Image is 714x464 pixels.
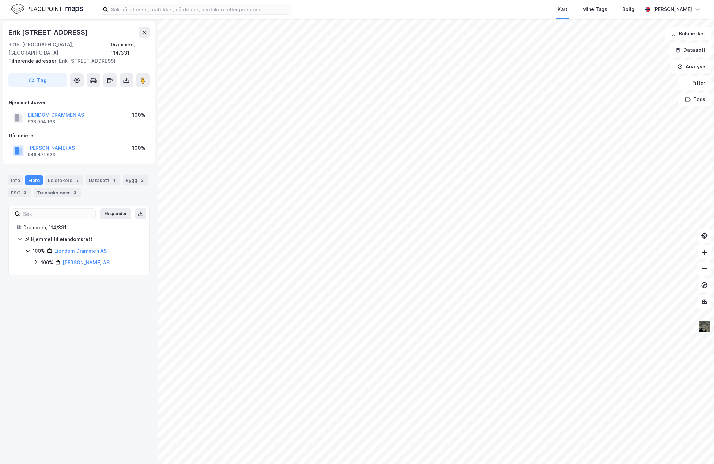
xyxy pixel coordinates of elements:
[679,93,711,106] button: Tags
[25,175,43,185] div: Eiere
[139,177,146,184] div: 2
[669,43,711,57] button: Datasett
[8,175,23,185] div: Info
[33,247,45,255] div: 100%
[111,40,150,57] div: Drammen, 114/331
[558,5,567,13] div: Kart
[132,111,145,119] div: 100%
[41,258,53,267] div: 100%
[132,144,145,152] div: 100%
[680,431,714,464] iframe: Chat Widget
[653,5,692,13] div: [PERSON_NAME]
[22,189,29,196] div: 3
[11,3,83,15] img: logo.f888ab2527a4732fd821a326f86c7f29.svg
[54,248,107,254] a: Eiendom Drammen AS
[74,177,81,184] div: 2
[34,188,81,197] div: Transaksjoner
[28,152,55,158] div: 946 471 623
[100,208,131,219] button: Ekspander
[8,57,144,65] div: Erik [STREET_ADDRESS]
[111,177,117,184] div: 1
[63,259,110,265] a: [PERSON_NAME] AS
[8,73,67,87] button: Tag
[582,5,607,13] div: Mine Tags
[665,27,711,40] button: Bokmerker
[108,4,292,14] input: Søk på adresse, matrikkel, gårdeiere, leietakere eller personer
[698,320,711,333] img: 9k=
[28,119,55,125] div: 933 004 163
[86,175,120,185] div: Datasett
[622,5,634,13] div: Bolig
[678,76,711,90] button: Filter
[8,27,89,38] div: Erik [STREET_ADDRESS]
[20,209,95,219] input: Søk
[45,175,83,185] div: Leietakere
[123,175,148,185] div: Bygg
[9,131,149,140] div: Gårdeiere
[8,58,59,64] span: Tilhørende adresser:
[680,431,714,464] div: Kontrollprogram for chat
[31,235,141,243] div: Hjemmel til eiendomsrett
[9,98,149,107] div: Hjemmelshaver
[71,189,78,196] div: 3
[8,188,31,197] div: ESG
[8,40,111,57] div: 3015, [GEOGRAPHIC_DATA], [GEOGRAPHIC_DATA]
[23,223,141,232] div: Drammen, 114/331
[671,60,711,73] button: Analyse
